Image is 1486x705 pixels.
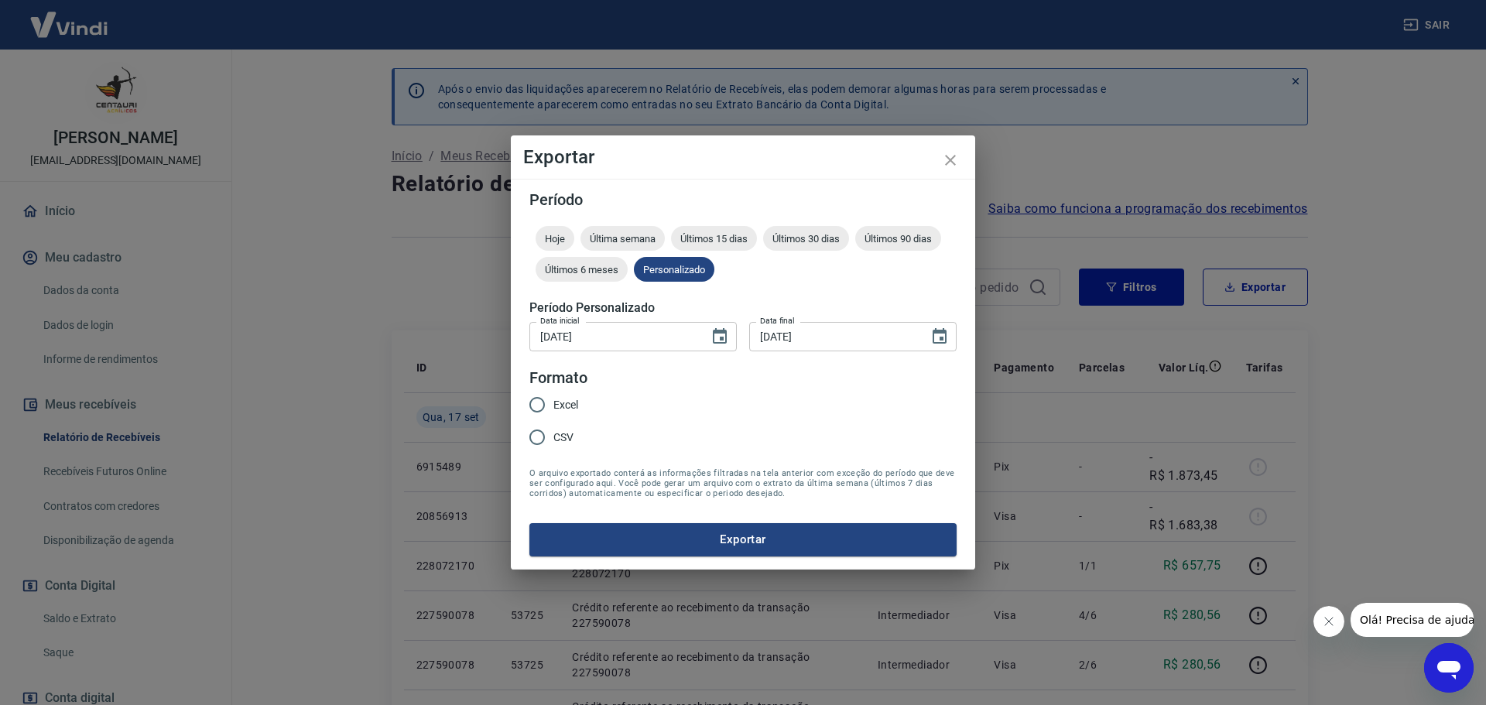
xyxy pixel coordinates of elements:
iframe: Fechar mensagem [1313,606,1344,637]
span: Excel [553,397,578,413]
span: Última semana [580,233,665,245]
div: Últimos 15 dias [671,226,757,251]
button: Choose date, selected date is 17 de set de 2025 [924,321,955,352]
legend: Formato [529,367,587,389]
label: Data final [760,315,795,327]
span: Últimos 6 meses [536,264,628,275]
div: Últimos 6 meses [536,257,628,282]
span: CSV [553,430,574,446]
div: Personalizado [634,257,714,282]
div: Última semana [580,226,665,251]
button: close [932,142,969,179]
div: Hoje [536,226,574,251]
div: Últimos 30 dias [763,226,849,251]
span: O arquivo exportado conterá as informações filtradas na tela anterior com exceção do período que ... [529,468,957,498]
button: Choose date, selected date is 16 de set de 2025 [704,321,735,352]
button: Exportar [529,523,957,556]
iframe: Botão para abrir a janela de mensagens [1424,643,1474,693]
h5: Período Personalizado [529,300,957,316]
span: Hoje [536,233,574,245]
span: Personalizado [634,264,714,275]
span: Últimos 15 dias [671,233,757,245]
span: Últimos 90 dias [855,233,941,245]
span: Olá! Precisa de ajuda? [9,11,130,23]
span: Últimos 30 dias [763,233,849,245]
h4: Exportar [523,148,963,166]
input: DD/MM/YYYY [529,322,698,351]
input: DD/MM/YYYY [749,322,918,351]
div: Últimos 90 dias [855,226,941,251]
label: Data inicial [540,315,580,327]
iframe: Mensagem da empresa [1351,603,1474,637]
h5: Período [529,192,957,207]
